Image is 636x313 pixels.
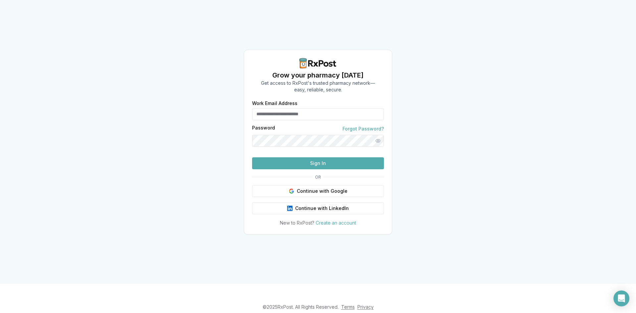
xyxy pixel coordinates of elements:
div: Open Intercom Messenger [613,290,629,306]
h1: Grow your pharmacy [DATE] [261,71,375,80]
p: Get access to RxPost's trusted pharmacy network— easy, reliable, secure. [261,80,375,93]
img: RxPost Logo [297,58,339,69]
button: Continue with LinkedIn [252,202,384,214]
button: Continue with Google [252,185,384,197]
label: Work Email Address [252,101,384,106]
a: Privacy [357,304,374,310]
img: Google [289,188,294,194]
a: Forgot Password? [343,126,384,132]
button: Sign In [252,157,384,169]
img: LinkedIn [287,206,292,211]
label: Password [252,126,275,132]
span: New to RxPost? [280,220,314,226]
span: OR [312,175,324,180]
button: Show password [372,135,384,147]
a: Terms [341,304,355,310]
a: Create an account [316,220,356,226]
